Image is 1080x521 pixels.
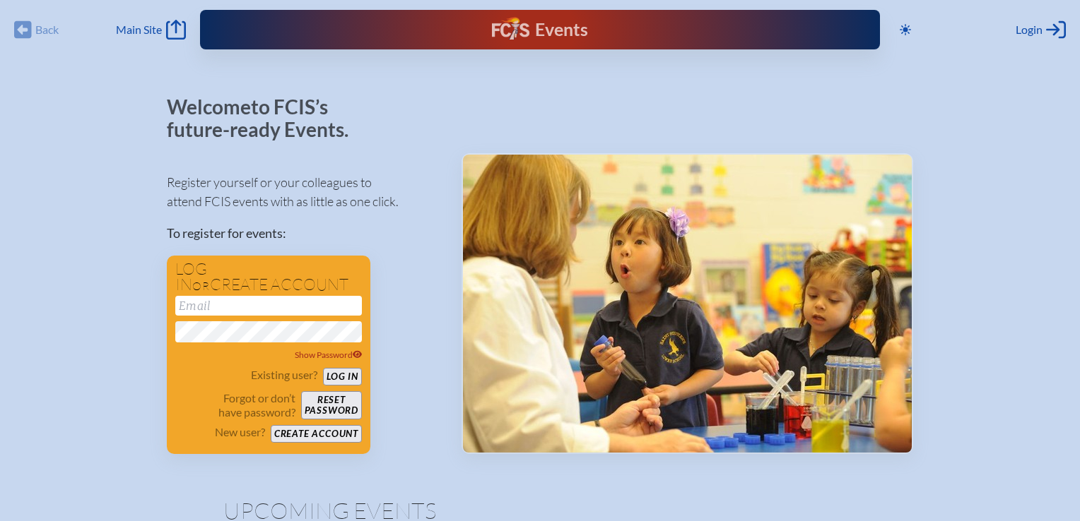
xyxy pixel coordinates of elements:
button: Log in [323,368,362,385]
span: or [192,279,210,293]
span: Login [1016,23,1043,37]
a: Main Site [116,20,185,40]
p: Existing user? [251,368,317,382]
p: Welcome to FCIS’s future-ready Events. [167,96,365,140]
span: Main Site [116,23,162,37]
p: Register yourself or your colleagues to attend FCIS events with as little as one click. [167,173,439,211]
p: New user? [215,425,265,439]
button: Resetpassword [301,391,362,419]
h1: Log in create account [175,261,362,293]
div: FCIS Events — Future ready [392,17,687,42]
p: Forgot or don’t have password? [175,391,295,419]
input: Email [175,296,362,316]
button: Create account [271,425,362,443]
p: To register for events: [167,224,439,243]
span: Show Password [295,349,363,360]
img: Events [463,155,912,453]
